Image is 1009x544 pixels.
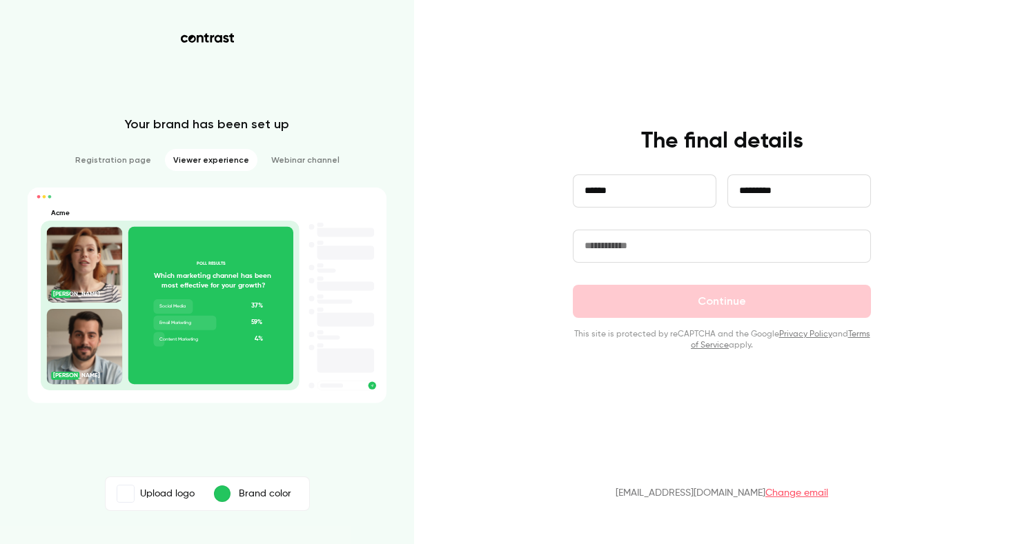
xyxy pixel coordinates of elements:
[779,330,832,339] a: Privacy Policy
[67,149,159,171] li: Registration page
[616,486,828,500] p: [EMAIL_ADDRESS][DOMAIN_NAME]
[203,480,306,507] button: Brand color
[765,488,828,498] a: Change email
[573,329,871,351] p: This site is protected by reCAPTCHA and the Google and apply.
[117,485,134,502] img: Acme
[263,149,348,171] li: Webinar channel
[125,116,289,132] p: Your brand has been set up
[108,480,203,507] label: AcmeUpload logo
[165,149,257,171] li: Viewer experience
[239,487,291,501] p: Brand color
[691,330,870,350] a: Terms of Service
[641,128,803,155] h4: The final details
